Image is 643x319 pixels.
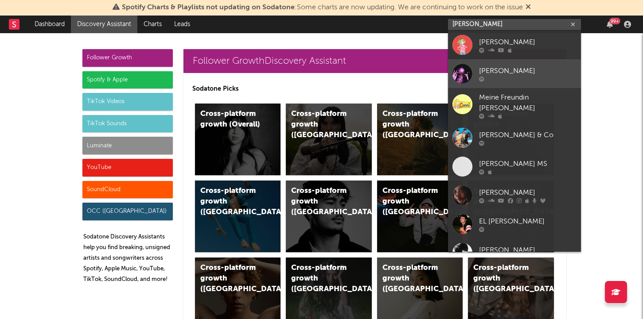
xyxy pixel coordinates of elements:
div: Cross-platform growth ([GEOGRAPHIC_DATA]) [473,263,534,295]
div: Cross-platform growth (Overall) [200,109,261,130]
div: [PERSON_NAME] [479,245,577,255]
a: Follower GrowthDiscovery Assistant [183,49,566,73]
a: Cross-platform growth ([GEOGRAPHIC_DATA]) [195,181,281,252]
div: YouTube [82,159,173,177]
a: EL [PERSON_NAME] [448,210,581,238]
div: Luminate [82,137,173,154]
div: Cross-platform growth ([GEOGRAPHIC_DATA]) [382,109,443,141]
a: Discovery Assistant [71,15,137,33]
p: Sodatone Discovery Assistants help you find breaking, unsigned artists and songwriters across Spo... [83,232,173,285]
div: Cross-platform growth ([GEOGRAPHIC_DATA]) [291,263,351,295]
a: Leads [168,15,196,33]
div: Cross-platform growth ([GEOGRAPHIC_DATA]/GSA) [382,186,443,218]
a: Cross-platform growth ([GEOGRAPHIC_DATA]/GSA) [377,181,463,252]
button: 99+ [607,21,613,28]
a: Meine Freundin [PERSON_NAME] [448,88,581,123]
span: Spotify Charts & Playlists not updating on Sodatone [122,4,295,11]
p: Sodatone Picks [192,84,557,94]
div: [PERSON_NAME] MS [479,158,577,169]
a: [PERSON_NAME] [448,238,581,267]
a: [PERSON_NAME] [448,59,581,88]
span: : Some charts are now updating. We are continuing to work on the issue [122,4,523,11]
input: Search for artists [448,19,581,30]
a: [PERSON_NAME] [448,181,581,210]
div: SoundCloud [82,181,173,199]
div: Cross-platform growth ([GEOGRAPHIC_DATA]) [291,109,351,141]
div: [PERSON_NAME] [479,187,577,198]
span: Dismiss [526,4,531,11]
div: [PERSON_NAME] [479,65,577,76]
a: [PERSON_NAME] MS [448,152,581,181]
div: [PERSON_NAME] [479,37,577,47]
a: Cross-platform growth ([GEOGRAPHIC_DATA]) [286,104,372,175]
div: Follower Growth [82,49,173,67]
div: OCC ([GEOGRAPHIC_DATA]) [82,203,173,220]
a: Cross-platform growth ([GEOGRAPHIC_DATA]) [286,181,372,252]
div: TikTok Videos [82,93,173,111]
div: Cross-platform growth ([GEOGRAPHIC_DATA]) [291,186,351,218]
div: Cross-platform growth ([GEOGRAPHIC_DATA]) [200,263,261,295]
div: Spotify & Apple [82,71,173,89]
div: TikTok Sounds [82,115,173,133]
a: Cross-platform growth ([GEOGRAPHIC_DATA]) [377,104,463,175]
a: [PERSON_NAME] & Co [448,123,581,152]
a: Cross-platform growth (Overall) [195,104,281,175]
div: Cross-platform growth ([GEOGRAPHIC_DATA]) [200,186,261,218]
div: Meine Freundin [PERSON_NAME] [479,92,577,114]
a: Dashboard [28,15,71,33]
div: EL [PERSON_NAME] [479,216,577,227]
div: 99 + [609,18,620,24]
div: Cross-platform growth ([GEOGRAPHIC_DATA]) [382,263,443,295]
a: Charts [137,15,168,33]
div: [PERSON_NAME] & Co [479,130,577,140]
a: [PERSON_NAME] [448,31,581,59]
